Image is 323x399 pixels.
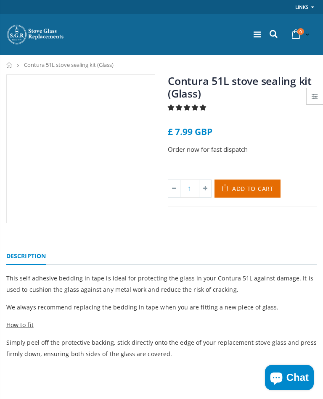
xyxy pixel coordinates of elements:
[214,180,281,198] button: Add to Cart
[6,301,317,313] p: We always recommend replacing the bedding in tape when you are fitting a new piece of glass.
[254,29,261,40] a: Menu
[6,24,65,45] img: Stove Glass Replacement
[6,337,317,359] p: Simply peel off the protective backing, stick directly onto the edge of your replacement stove gl...
[6,321,34,329] span: How to fit
[297,28,304,35] span: 0
[6,272,317,295] p: This self adhesive bedding in tape is ideal for protecting the glass in your Contura 51L against ...
[6,248,46,265] a: Description
[232,185,274,193] span: Add to Cart
[289,26,311,42] a: 0
[168,74,312,100] a: Contura 51L stove sealing kit (Glass)
[24,61,114,69] span: Contura 51L stove sealing kit (Glass)
[295,2,308,12] a: Links
[168,145,317,154] p: Order now for fast dispatch
[168,103,208,111] span: 5.00 stars
[168,126,212,137] span: £ 7.99 GBP
[6,62,13,68] a: Home
[262,365,316,392] inbox-online-store-chat: Shopify online store chat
